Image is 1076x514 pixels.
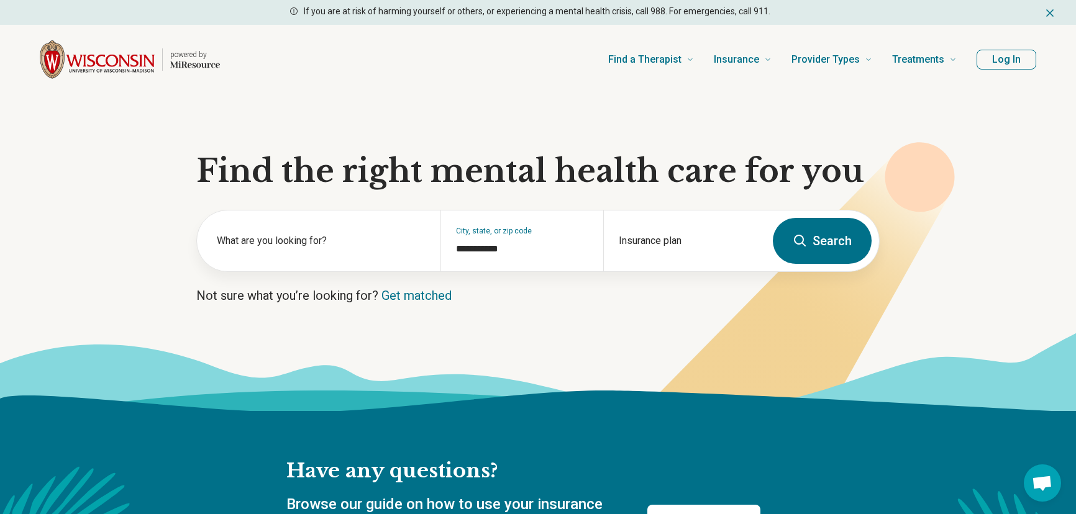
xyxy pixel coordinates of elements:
a: Open chat [1024,464,1061,502]
h1: Find the right mental health care for you [196,153,880,190]
p: If you are at risk of harming yourself or others, or experiencing a mental health crisis, call 98... [304,5,770,18]
h2: Have any questions? [286,458,760,484]
a: Provider Types [791,35,872,84]
span: Insurance [714,51,759,68]
p: powered by [170,50,220,60]
a: Insurance [714,35,772,84]
button: Search [773,218,872,264]
p: Not sure what you’re looking for? [196,287,880,304]
span: Provider Types [791,51,860,68]
button: Dismiss [1044,5,1056,20]
span: Find a Therapist [608,51,682,68]
button: Log In [977,50,1036,70]
span: Treatments [892,51,944,68]
a: Find a Therapist [608,35,694,84]
a: Home page [40,40,220,79]
a: Get matched [381,288,452,303]
a: Treatments [892,35,957,84]
label: What are you looking for? [217,233,426,248]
